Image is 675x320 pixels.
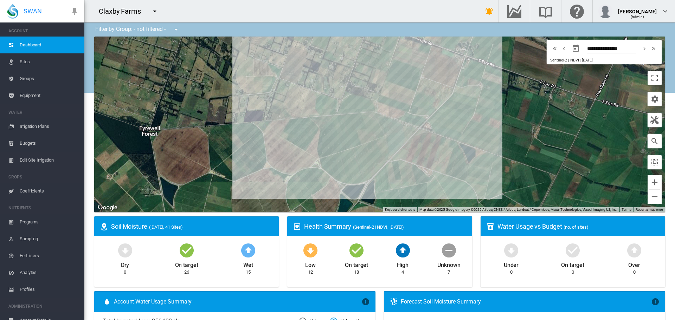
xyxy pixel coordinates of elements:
[96,203,119,212] img: Google
[503,242,520,259] md-icon: icon-arrow-down-bold-circle
[385,207,415,212] button: Keyboard shortcuts
[510,269,513,275] div: 0
[564,242,581,259] md-icon: icon-checkbox-marked-circle
[482,4,496,18] button: icon-bell-ring
[648,71,662,85] button: Toggle fullscreen view
[569,41,583,55] button: md-calendar
[551,44,559,53] md-icon: icon-chevron-double-left
[504,259,519,269] div: Under
[390,298,398,306] md-icon: icon-thermometer-lines
[648,92,662,106] button: icon-cog
[636,208,663,211] a: Report a map error
[20,87,79,104] span: Equipment
[348,242,365,259] md-icon: icon-checkbox-marked-circle
[293,222,301,231] md-icon: icon-heart-box-outline
[448,269,450,275] div: 7
[598,4,612,18] img: profile.jpg
[354,269,359,275] div: 18
[70,7,79,15] md-icon: icon-pin
[148,4,162,18] button: icon-menu-down
[20,135,79,152] span: Budgets
[648,175,662,189] button: Zoom in
[650,158,659,166] md-icon: icon-select-all
[8,25,79,37] span: ACCOUNT
[99,6,147,16] div: Claxby Farms
[626,242,643,259] md-icon: icon-arrow-up-bold-circle
[572,269,574,275] div: 0
[648,134,662,148] button: icon-magnify
[628,259,640,269] div: Over
[345,259,368,269] div: On target
[20,37,79,53] span: Dashboard
[559,44,568,53] button: icon-chevron-left
[648,155,662,169] button: icon-select-all
[20,70,79,87] span: Groups
[651,298,660,306] md-icon: icon-information
[184,269,189,275] div: 26
[20,281,79,298] span: Profiles
[485,7,494,15] md-icon: icon-bell-ring
[622,208,631,211] a: Terms
[397,259,409,269] div: High
[24,7,42,15] span: SWAN
[394,242,411,259] md-icon: icon-arrow-up-bold-circle
[580,58,592,63] span: | [DATE]
[20,118,79,135] span: Irrigation Plans
[169,22,183,37] button: icon-menu-down
[96,203,119,212] a: Open this area in Google Maps (opens a new window)
[506,7,523,15] md-icon: Go to the Data Hub
[178,242,195,259] md-icon: icon-checkbox-marked-circle
[90,22,185,37] div: Filter by Group: - not filtered -
[441,242,457,259] md-icon: icon-minus-circle
[8,202,79,214] span: NUTRIENTS
[633,269,636,275] div: 0
[401,298,651,306] div: Forecast Soil Moisture Summary
[8,171,79,183] span: CROPS
[240,242,257,259] md-icon: icon-arrow-up-bold-circle
[304,222,466,231] div: Health Summary
[419,208,618,211] span: Map data ©2025 Google Imagery ©2025 Airbus, CNES / Airbus, Landsat / Copernicus, Maxar Technologi...
[650,95,659,103] md-icon: icon-cog
[560,44,568,53] md-icon: icon-chevron-left
[121,259,129,269] div: Dry
[20,230,79,247] span: Sampling
[361,298,370,306] md-icon: icon-information
[150,7,159,15] md-icon: icon-menu-down
[117,242,134,259] md-icon: icon-arrow-down-bold-circle
[305,259,316,269] div: Low
[550,44,559,53] button: icon-chevron-double-left
[353,224,404,230] span: (Sentinel-2 | NDVI, [DATE])
[497,222,660,231] div: Water Usage vs Budget
[308,269,313,275] div: 12
[20,214,79,230] span: Programs
[8,301,79,312] span: ADMINISTRATION
[20,152,79,169] span: Edit Site Irrigation
[7,4,18,19] img: SWAN-Landscape-Logo-Colour-drop.png
[486,222,495,231] md-icon: icon-cup-water
[111,222,273,231] div: Soil Moisture
[537,7,554,15] md-icon: Search the knowledge base
[550,58,579,63] span: Sentinel-2 | NDVI
[648,190,662,204] button: Zoom out
[20,247,79,264] span: Fertilisers
[149,224,183,230] span: ([DATE], 41 Sites)
[568,7,585,15] md-icon: Click here for help
[650,44,657,53] md-icon: icon-chevron-double-right
[175,259,198,269] div: On target
[302,242,319,259] md-icon: icon-arrow-down-bold-circle
[650,137,659,145] md-icon: icon-magnify
[649,44,658,53] button: icon-chevron-double-right
[640,44,649,53] button: icon-chevron-right
[437,259,460,269] div: Unknown
[661,7,669,15] md-icon: icon-chevron-down
[114,298,361,306] span: Account Water Usage Summary
[401,269,404,275] div: 4
[100,222,108,231] md-icon: icon-map-marker-radius
[246,269,251,275] div: 15
[20,183,79,200] span: Coefficients
[561,259,584,269] div: On target
[20,53,79,70] span: Sites
[20,264,79,281] span: Analytes
[103,298,111,306] md-icon: icon-water
[124,269,126,275] div: 0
